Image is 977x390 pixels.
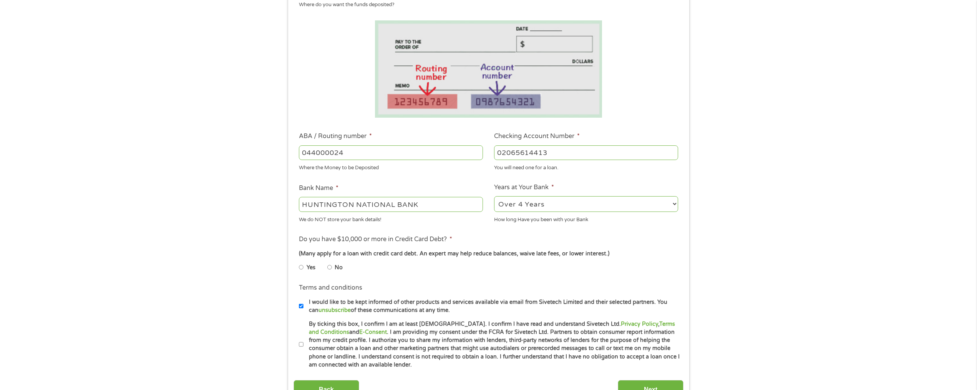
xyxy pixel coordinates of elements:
[335,263,343,272] label: No
[375,20,602,118] img: Routing number location
[299,145,483,160] input: 263177916
[621,321,658,327] a: Privacy Policy
[309,321,675,335] a: Terms and Conditions
[494,162,678,172] div: You will need one for a loan.
[494,183,554,192] label: Years at Your Bank
[318,307,351,313] a: unsubscribe
[299,184,338,192] label: Bank Name
[299,235,452,243] label: Do you have $10,000 or more in Credit Card Debt?
[494,213,678,223] div: How long Have you been with your Bank
[299,250,678,258] div: (Many apply for a loan with credit card debt. An expert may help reduce balances, waive late fees...
[299,162,483,172] div: Where the Money to be Deposited
[299,213,483,223] div: We do NOT store your bank details!
[494,132,580,140] label: Checking Account Number
[359,329,387,335] a: E-Consent
[494,145,678,160] input: 345634636
[304,298,680,315] label: I would like to be kept informed of other products and services available via email from Sivetech...
[304,320,680,369] label: By ticking this box, I confirm I am at least [DEMOGRAPHIC_DATA]. I confirm I have read and unders...
[299,132,372,140] label: ABA / Routing number
[299,284,362,292] label: Terms and conditions
[307,263,315,272] label: Yes
[299,1,672,9] div: Where do you want the funds deposited?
